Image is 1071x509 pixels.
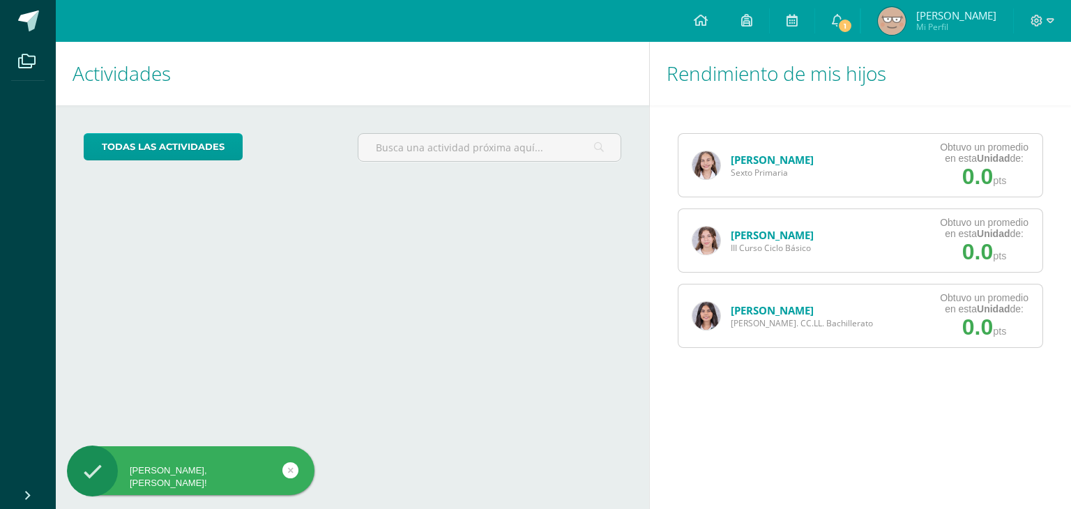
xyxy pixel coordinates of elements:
[878,7,906,35] img: a2f95568c6cbeebfa5626709a5edd4e5.png
[84,133,243,160] a: todas las Actividades
[977,228,1010,239] strong: Unidad
[977,153,1010,164] strong: Unidad
[940,217,1028,239] div: Obtuvo un promedio en esta de:
[993,175,1006,186] span: pts
[358,134,620,161] input: Busca una actividad próxima aquí...
[940,142,1028,164] div: Obtuvo un promedio en esta de:
[731,228,814,242] a: [PERSON_NAME]
[731,303,814,317] a: [PERSON_NAME]
[692,227,720,254] img: 5d0c6500d9e0cffc085a722a7bb3585e.png
[916,21,996,33] span: Mi Perfil
[940,292,1028,314] div: Obtuvo un promedio en esta de:
[962,314,993,340] span: 0.0
[667,42,1054,105] h1: Rendimiento de mis hijos
[962,239,993,264] span: 0.0
[993,326,1006,337] span: pts
[731,242,814,254] span: III Curso Ciclo Básico
[67,464,314,489] div: [PERSON_NAME], [PERSON_NAME]!
[962,164,993,189] span: 0.0
[692,151,720,179] img: 5d2540aaab0297abefbea5f87159e56b.png
[731,167,814,178] span: Sexto Primaria
[692,302,720,330] img: 6fcc6e4340862428bc24788885ccfcfe.png
[731,317,873,329] span: [PERSON_NAME]. CC.LL. Bachillerato
[731,153,814,167] a: [PERSON_NAME]
[73,42,632,105] h1: Actividades
[977,303,1010,314] strong: Unidad
[916,8,996,22] span: [PERSON_NAME]
[993,250,1006,261] span: pts
[837,18,853,33] span: 1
